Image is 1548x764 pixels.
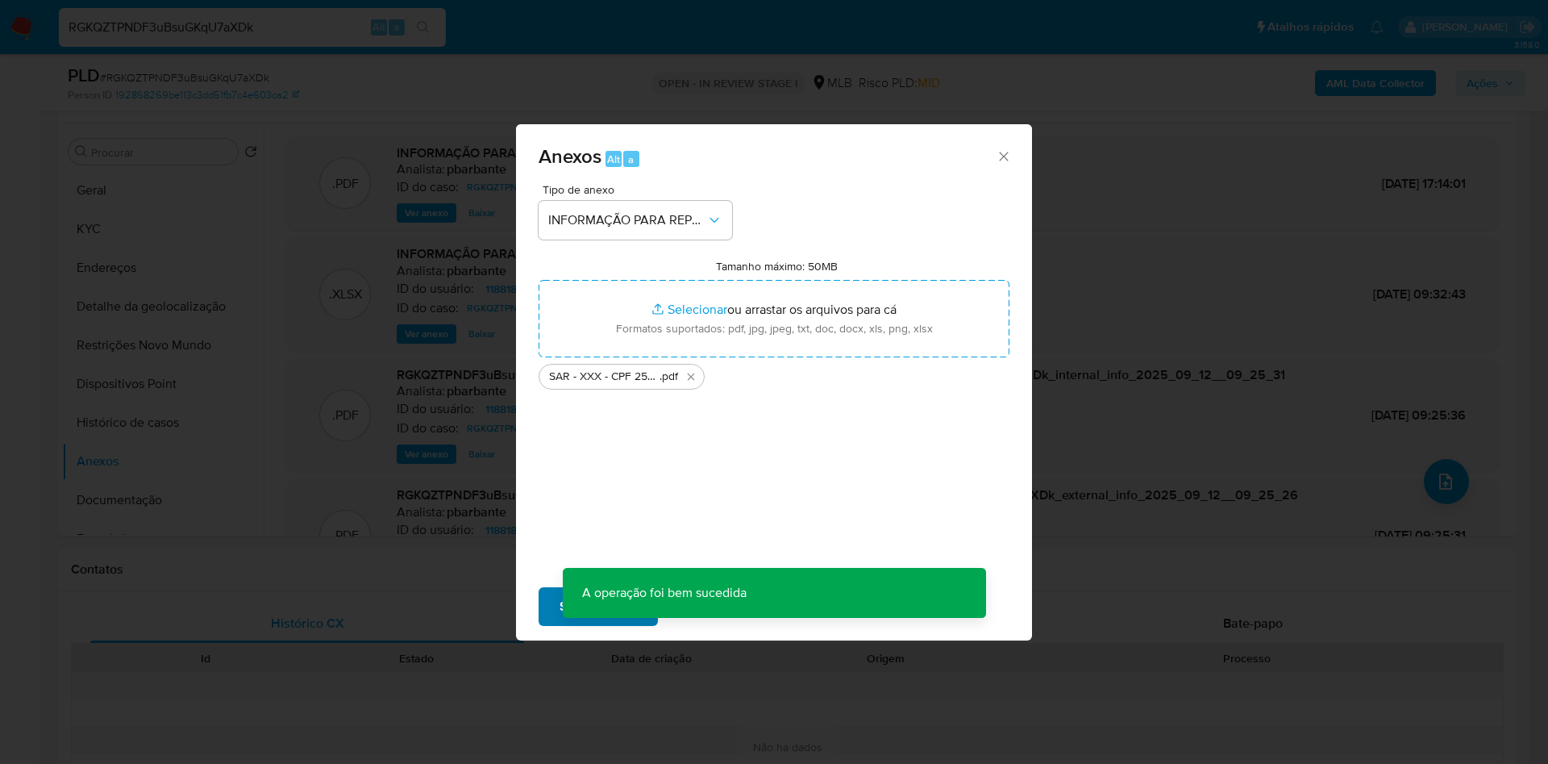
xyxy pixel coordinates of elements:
label: Tamanho máximo: 50MB [716,259,838,273]
span: Subir arquivo [560,589,637,624]
button: INFORMAÇÃO PARA REPORTE - COAF [539,201,732,240]
p: A operação foi bem sucedida [563,568,766,618]
button: Subir arquivo [539,587,658,626]
button: Excluir SAR - XXX - CPF 25552503520 - GENILDA VITAL DOS SANTOS.pdf [681,367,701,386]
span: SAR - XXX - CPF 25552503520 - [PERSON_NAME] [549,369,660,385]
span: Alt [607,152,620,167]
span: Anexos [539,142,601,170]
span: a [628,152,634,167]
span: INFORMAÇÃO PARA REPORTE - COAF [548,212,706,228]
ul: Arquivos selecionados [539,357,1009,390]
span: .pdf [660,369,678,385]
span: Cancelar [685,589,738,624]
button: Fechar [996,148,1010,163]
span: Tipo de anexo [543,184,736,195]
